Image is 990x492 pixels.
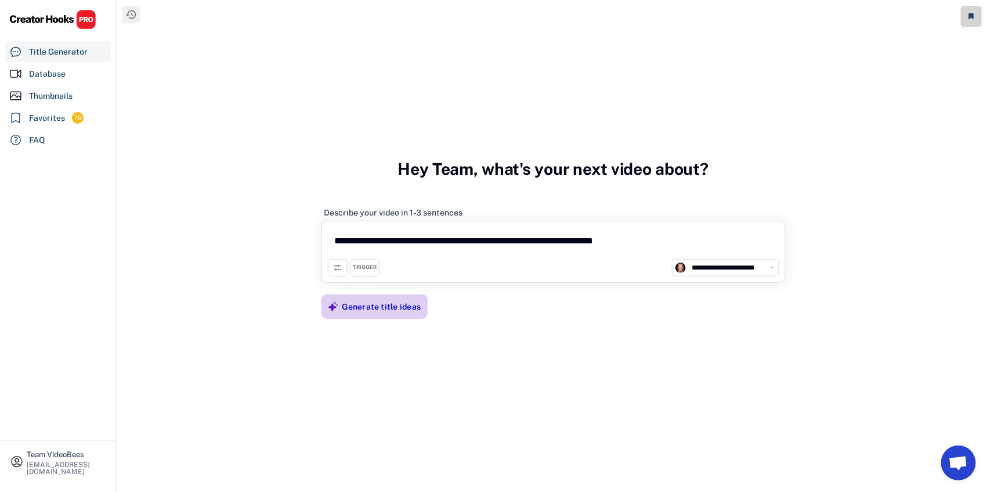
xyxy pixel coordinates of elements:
[29,112,65,124] div: Favorites
[29,68,66,80] div: Database
[342,301,421,312] div: Generate title ideas
[675,263,686,273] img: channels4_profile.jpg
[27,461,106,475] div: [EMAIL_ADDRESS][DOMAIN_NAME]
[29,46,88,58] div: Title Generator
[353,264,377,271] div: TRIGGER
[9,9,96,30] img: CHPRO%20Logo.svg
[29,134,45,146] div: FAQ
[398,147,709,191] h3: Hey Team, what's your next video about?
[27,451,106,458] div: Team VideoBees
[72,113,84,123] div: 79
[324,207,463,218] div: Describe your video in 1-3 sentences
[29,90,73,102] div: Thumbnails
[941,446,976,480] a: Ouvrir le chat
